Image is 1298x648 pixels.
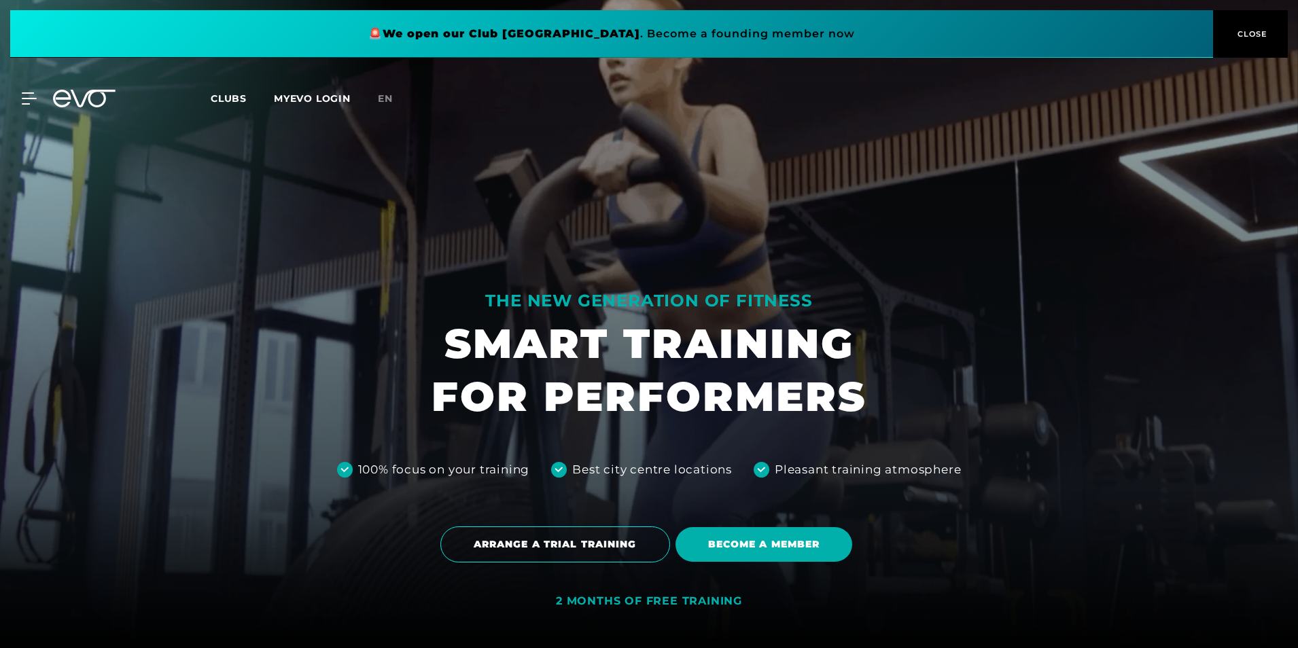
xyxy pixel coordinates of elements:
div: Best city centre locations [572,461,732,479]
a: MYEVO LOGIN [274,92,351,105]
span: CLOSE [1234,28,1267,40]
div: Pleasant training atmosphere [775,461,961,479]
span: En [378,92,393,105]
button: CLOSE [1213,10,1288,58]
a: ARRANGE A TRIAL TRAINING [440,516,676,573]
div: THE NEW GENERATION OF FITNESS [432,290,866,312]
div: 2 MONTHS OF FREE TRAINING [556,594,742,609]
h1: SMART TRAINING FOR PERFORMERS [432,317,866,423]
a: Clubs [211,92,274,105]
div: 100% focus on your training [358,461,530,479]
span: ARRANGE A TRIAL TRAINING [474,537,637,552]
a: BECOME A MEMBER [676,517,858,572]
a: En [378,91,409,107]
span: BECOME A MEMBER [708,537,820,552]
span: Clubs [211,92,247,105]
